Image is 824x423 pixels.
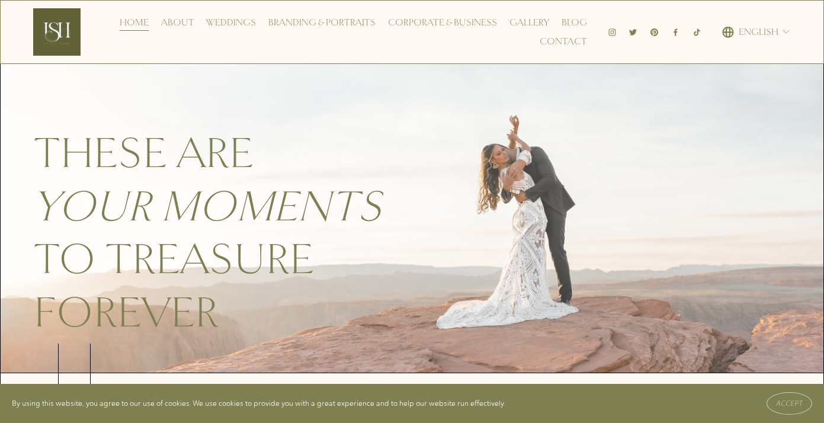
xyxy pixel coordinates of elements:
[161,13,194,32] a: About
[650,27,659,36] a: Pinterest
[268,13,376,32] a: Branding & Portraits
[776,399,803,408] span: Accept
[33,8,81,56] img: Ish Picturesque
[722,23,791,41] div: language picker
[629,27,637,36] a: Twitter
[206,13,256,32] a: Weddings
[12,397,506,411] p: By using this website, you agree to our use of cookies. We use cookies to provide you with a grea...
[739,24,778,41] span: English
[608,27,617,36] a: Instagram
[509,13,549,32] a: Gallery
[767,392,812,415] button: Accept
[34,181,382,233] em: your moments
[34,127,382,339] span: These are to treasure forever
[120,13,149,32] a: Home
[540,32,587,51] a: Contact
[692,27,701,36] a: TikTok
[671,27,680,36] a: Facebook
[388,13,497,32] a: Corporate & Business
[562,13,587,32] a: Blog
